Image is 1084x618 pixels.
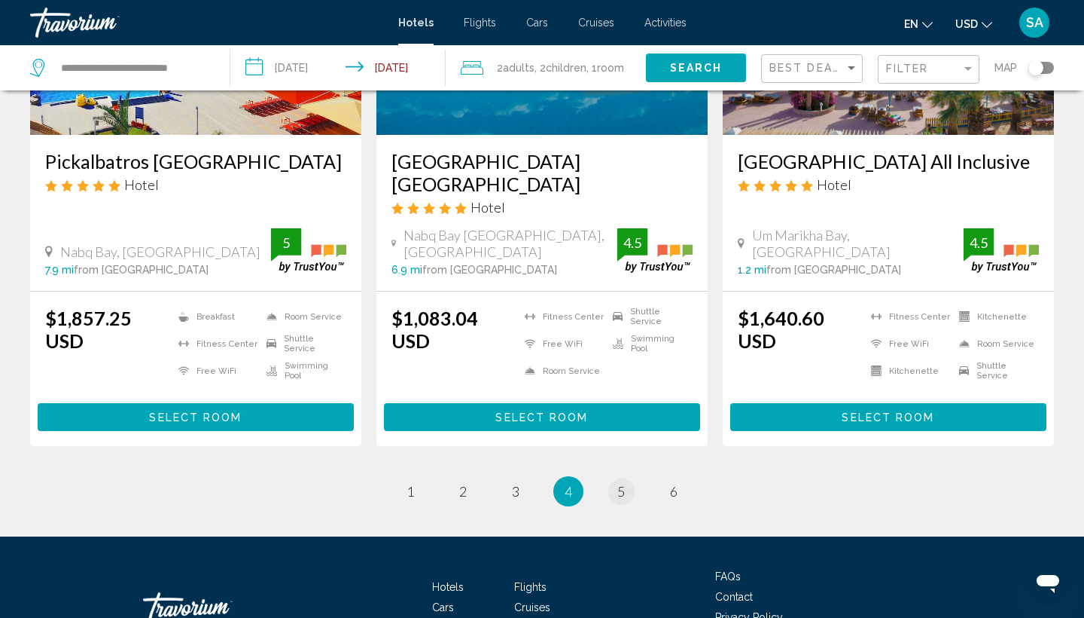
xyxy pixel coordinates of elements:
[730,403,1046,431] button: Select Room
[1026,15,1043,30] span: SA
[60,243,260,260] span: Nabq Bay, [GEOGRAPHIC_DATA]
[406,483,414,500] span: 1
[605,307,693,326] li: Shuttle Service
[715,571,741,583] a: FAQs
[769,62,848,74] span: Best Deals
[497,57,534,78] span: 2
[565,483,572,500] span: 4
[952,334,1039,353] li: Room Service
[432,601,454,613] a: Cars
[124,176,159,193] span: Hotel
[546,62,586,74] span: Children
[230,45,446,90] button: Check-in date: Jan 1, 2026 Check-out date: Jan 10, 2026
[994,57,1017,78] span: Map
[391,199,693,216] div: 5 star Hotel
[514,601,550,613] a: Cruises
[422,264,557,276] span: from [GEOGRAPHIC_DATA]
[605,334,693,353] li: Swimming Pool
[517,361,604,381] li: Room Service
[149,411,242,424] span: Select Room
[863,307,951,326] li: Fitness Center
[30,8,383,38] a: Travorium
[578,17,614,29] a: Cruises
[526,17,548,29] a: Cars
[45,176,346,193] div: 5 star Hotel
[171,334,258,353] li: Fitness Center
[644,17,687,29] a: Activities
[586,57,624,78] span: , 1
[271,234,301,252] div: 5
[842,411,934,424] span: Select Room
[904,18,918,30] span: en
[617,483,625,500] span: 5
[730,407,1046,424] a: Select Room
[670,483,677,500] span: 6
[495,411,588,424] span: Select Room
[391,264,422,276] span: 6.9 mi
[646,54,746,81] button: Search
[738,264,766,276] span: 1.2 mi
[464,17,496,29] a: Flights
[617,228,693,273] img: trustyou-badge.svg
[955,18,978,30] span: USD
[769,63,858,75] mat-select: Sort by
[817,176,851,193] span: Hotel
[446,45,646,90] button: Travelers: 2 adults, 2 children
[391,150,693,195] a: [GEOGRAPHIC_DATA] [GEOGRAPHIC_DATA]
[597,62,624,74] span: Room
[45,307,132,352] ins: $1,857.25 USD
[38,403,354,431] button: Select Room
[952,307,1039,326] li: Kitchenette
[1024,558,1072,606] iframe: Кнопка запуска окна обмена сообщениями
[1017,61,1054,75] button: Toggle map
[752,227,964,260] span: Um Marikha Bay, [GEOGRAPHIC_DATA]
[171,307,258,326] li: Breakfast
[514,581,547,593] a: Flights
[74,264,209,276] span: from [GEOGRAPHIC_DATA]
[459,483,467,500] span: 2
[30,476,1054,506] ul: Pagination
[271,228,346,273] img: trustyou-badge.svg
[384,403,700,431] button: Select Room
[517,334,604,353] li: Free WiFi
[432,581,464,593] a: Hotels
[863,361,951,381] li: Kitchenette
[259,361,346,381] li: Swimming Pool
[403,227,617,260] span: Nabq Bay [GEOGRAPHIC_DATA], [GEOGRAPHIC_DATA]
[670,63,723,75] span: Search
[517,307,604,326] li: Fitness Center
[964,228,1039,273] img: trustyou-badge.svg
[904,13,933,35] button: Change language
[398,17,434,29] span: Hotels
[964,234,994,252] div: 4.5
[715,591,753,603] a: Contact
[259,334,346,353] li: Shuttle Service
[512,483,519,500] span: 3
[503,62,534,74] span: Adults
[738,150,1039,173] a: [GEOGRAPHIC_DATA] All Inclusive
[766,264,901,276] span: from [GEOGRAPHIC_DATA]
[1015,7,1054,38] button: User Menu
[259,307,346,326] li: Room Service
[886,63,929,75] span: Filter
[171,361,258,381] li: Free WiFi
[863,334,951,353] li: Free WiFi
[38,407,354,424] a: Select Room
[384,407,700,424] a: Select Room
[45,150,346,173] a: Pickalbatros [GEOGRAPHIC_DATA]
[952,361,1039,381] li: Shuttle Service
[738,176,1039,193] div: 5 star Hotel
[534,57,586,78] span: , 2
[878,54,979,85] button: Filter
